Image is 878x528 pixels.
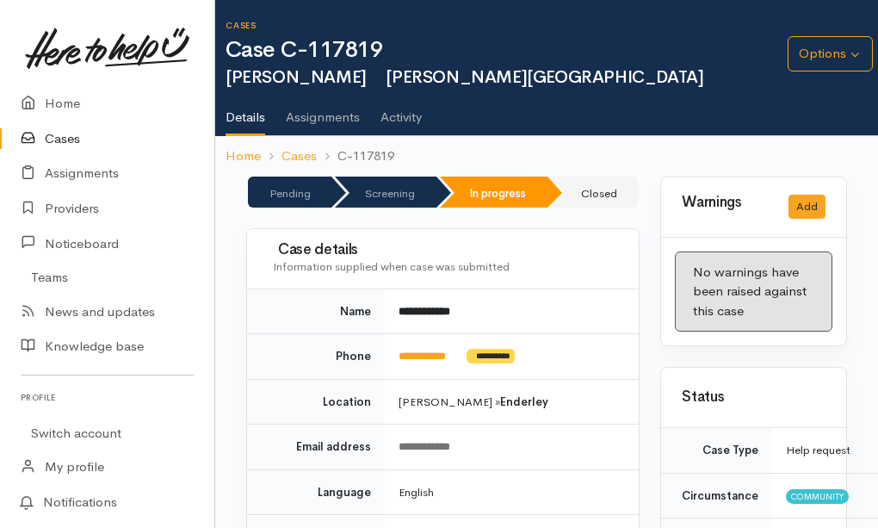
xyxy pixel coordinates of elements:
[226,146,261,166] a: Home
[380,87,422,135] a: Activity
[226,21,788,30] h6: Cases
[247,379,385,425] td: Location
[215,136,878,177] nav: breadcrumb
[682,389,825,406] h3: Status
[226,87,265,137] a: Details
[440,177,547,208] li: In progress
[399,394,548,409] span: [PERSON_NAME] »
[273,258,618,276] div: Information supplied when case was submitted
[788,36,873,71] button: Options
[248,177,331,208] li: Pending
[661,428,772,473] td: Case Type
[385,469,639,515] td: English
[788,195,825,220] button: Add
[226,38,788,63] h1: Case C-117819
[675,252,832,332] div: No warnings have been raised against this case
[247,289,385,334] td: Name
[682,195,768,211] h3: Warnings
[500,394,548,409] b: Enderley
[286,87,360,135] a: Assignments
[247,425,385,470] td: Email address
[551,177,638,208] li: Closed
[377,66,704,88] span: [PERSON_NAME][GEOGRAPHIC_DATA]
[273,242,618,258] h3: Case details
[786,489,849,503] span: Community
[317,146,394,166] li: C-117819
[335,177,436,208] li: Screening
[21,386,194,409] h6: Profile
[661,473,772,519] td: Circumstance
[247,334,385,380] td: Phone
[247,469,385,515] td: Language
[281,146,317,166] a: Cases
[226,68,788,87] h2: [PERSON_NAME]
